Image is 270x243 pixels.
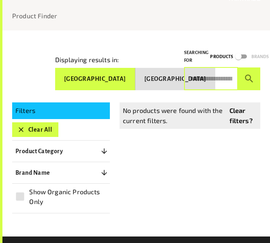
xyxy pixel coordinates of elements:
[15,106,107,115] p: Filters
[251,53,269,61] p: Brands
[210,53,233,61] p: Products
[184,49,208,64] p: Searching for
[29,187,105,206] span: Show Organic Products Only
[55,55,119,65] p: Displaying results in:
[12,122,58,137] button: Clear All
[12,12,57,20] a: Product Finder
[135,68,215,90] button: [GEOGRAPHIC_DATA]
[55,68,135,90] button: [GEOGRAPHIC_DATA]
[12,11,260,21] nav: breadcrumb
[123,106,223,125] p: No products were found with the current filters.
[15,146,63,156] p: Product Category
[12,165,110,180] button: Brand Name
[229,106,257,125] a: Clear filters?
[12,144,110,158] button: Product Category
[15,168,50,178] p: Brand Name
